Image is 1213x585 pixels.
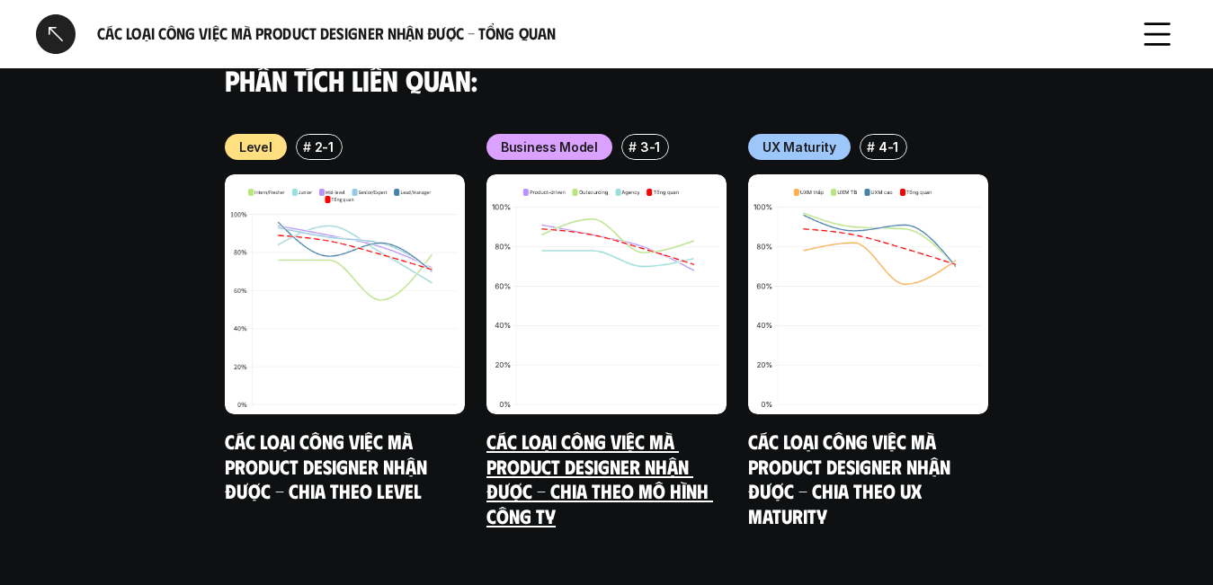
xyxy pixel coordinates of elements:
h6: # [629,139,637,153]
a: Các loại công việc mà Product Designer nhận được - Chia theo mô hình công ty [486,429,713,527]
h4: Phân tích liên quan: [225,63,989,97]
p: Business Model [501,137,598,156]
h6: Các loại công việc mà Product Designer nhận được - Tổng quan [97,23,1116,44]
h6: # [302,139,310,153]
p: 4-1 [879,137,898,156]
p: 2-1 [314,137,333,156]
p: 3-1 [640,137,660,156]
a: Các loại công việc mà Product Designer nhận được - Chia theo Level [225,429,432,502]
p: Level [239,137,272,156]
a: Các loại công việc mà Product Designer nhận được - Chia theo UX Maturity [748,429,955,527]
h6: # [867,139,875,153]
p: UX Maturity [763,137,836,156]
